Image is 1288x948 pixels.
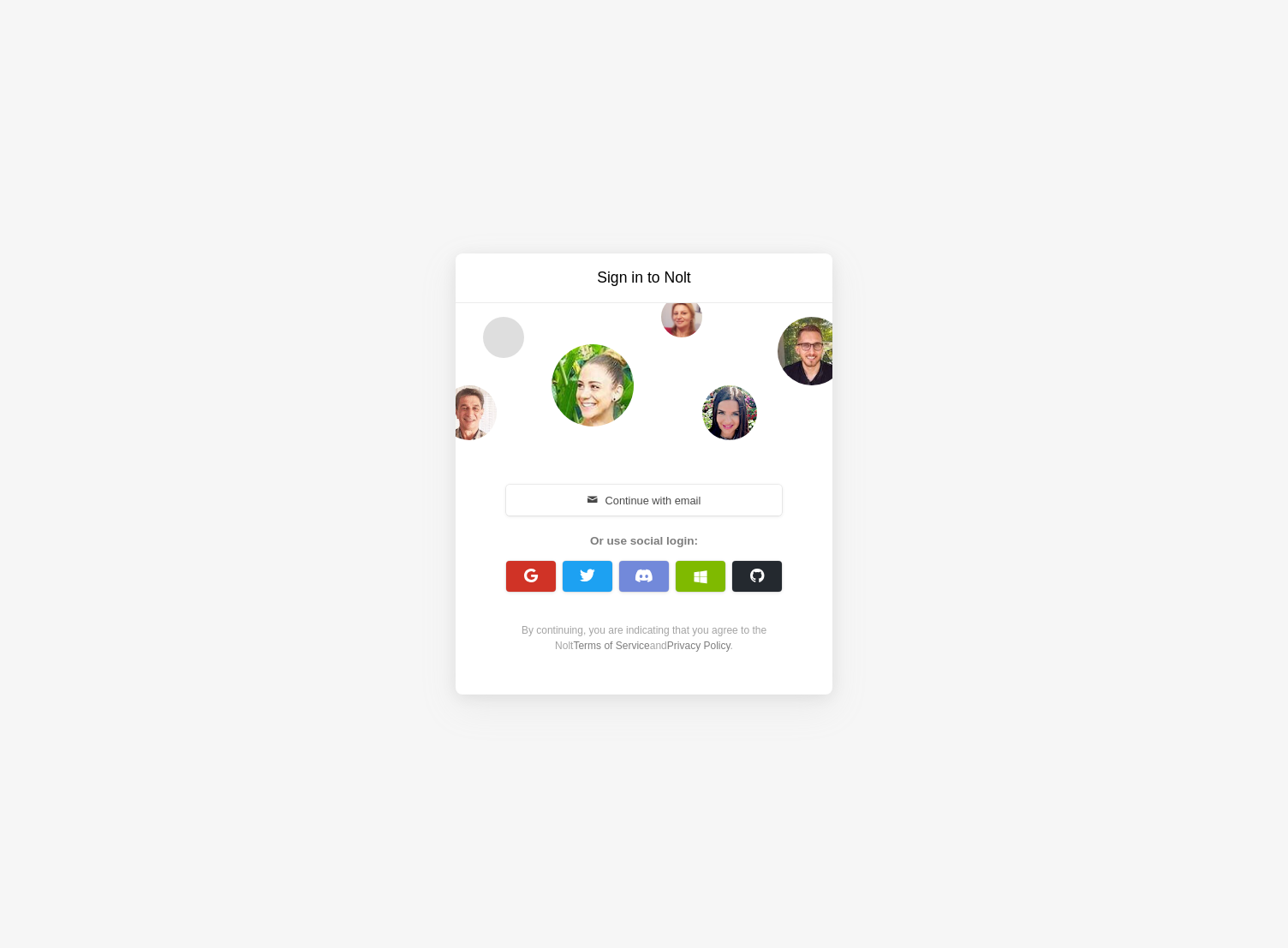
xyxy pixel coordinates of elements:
[497,623,791,653] div: By continuing, you are indicating that you agree to the Nolt and .
[667,640,730,652] a: Privacy Policy
[497,533,791,550] div: Or use social login:
[500,267,788,289] h3: Sign in to Nolt
[506,485,782,516] button: Continue with email
[573,640,649,652] a: Terms of Service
